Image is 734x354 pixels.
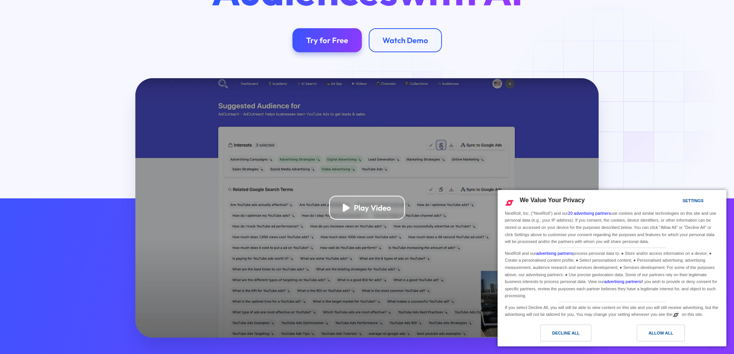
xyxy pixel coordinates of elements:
[502,325,612,345] a: Decline All
[536,251,573,256] a: advertising partners
[503,248,721,300] div: NextRoll and our process personal data to: ● Store and/or access information on a device; ● Creat...
[612,325,722,345] a: Allow All
[306,35,348,45] div: Try for Free
[292,28,362,52] a: Try for Free
[503,209,721,246] div: NextRoll, Inc. ("NextRoll") and our use cookies and similar technologies on this site and use per...
[382,35,428,45] div: Watch Demo
[354,203,391,212] div: Play Video
[649,329,673,337] div: Allow All
[520,197,585,203] span: We Value Your Privacy
[683,196,703,205] div: Settings
[669,195,687,209] a: Settings
[135,78,599,338] a: open lightbox
[552,329,580,337] div: Decline All
[604,279,641,284] a: advertising partners
[503,302,721,319] div: If you select Decline All, you will still be able to view content on this site and you will still...
[568,211,611,216] a: 20 advertising partners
